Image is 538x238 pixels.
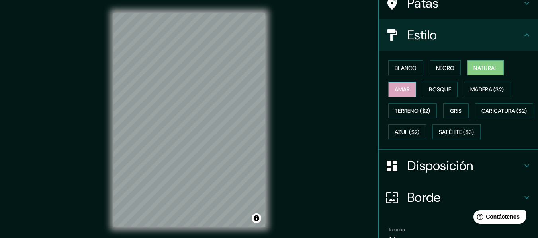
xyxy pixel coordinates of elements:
[467,60,504,75] button: Natural
[388,60,423,75] button: Blanco
[464,82,510,97] button: Madera ($2)
[407,27,437,43] font: Estilo
[436,64,455,72] font: Negro
[473,64,497,72] font: Natural
[395,107,430,114] font: Terreno ($2)
[395,64,417,72] font: Blanco
[407,189,441,206] font: Borde
[450,107,462,114] font: Gris
[379,19,538,51] div: Estilo
[388,82,416,97] button: Amar
[432,124,481,139] button: Satélite ($3)
[481,107,527,114] font: Caricatura ($2)
[407,157,473,174] font: Disposición
[423,82,458,97] button: Bosque
[395,86,410,93] font: Amar
[395,129,420,136] font: Azul ($2)
[443,103,469,118] button: Gris
[467,207,529,229] iframe: Lanzador de widgets de ayuda
[439,129,474,136] font: Satélite ($3)
[379,150,538,182] div: Disposición
[113,13,265,227] canvas: Mapa
[475,103,534,118] button: Caricatura ($2)
[388,124,426,139] button: Azul ($2)
[430,60,461,75] button: Negro
[252,213,261,223] button: Activar o desactivar atribución
[388,103,437,118] button: Terreno ($2)
[379,182,538,213] div: Borde
[388,226,405,233] font: Tamaño
[470,86,504,93] font: Madera ($2)
[429,86,451,93] font: Bosque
